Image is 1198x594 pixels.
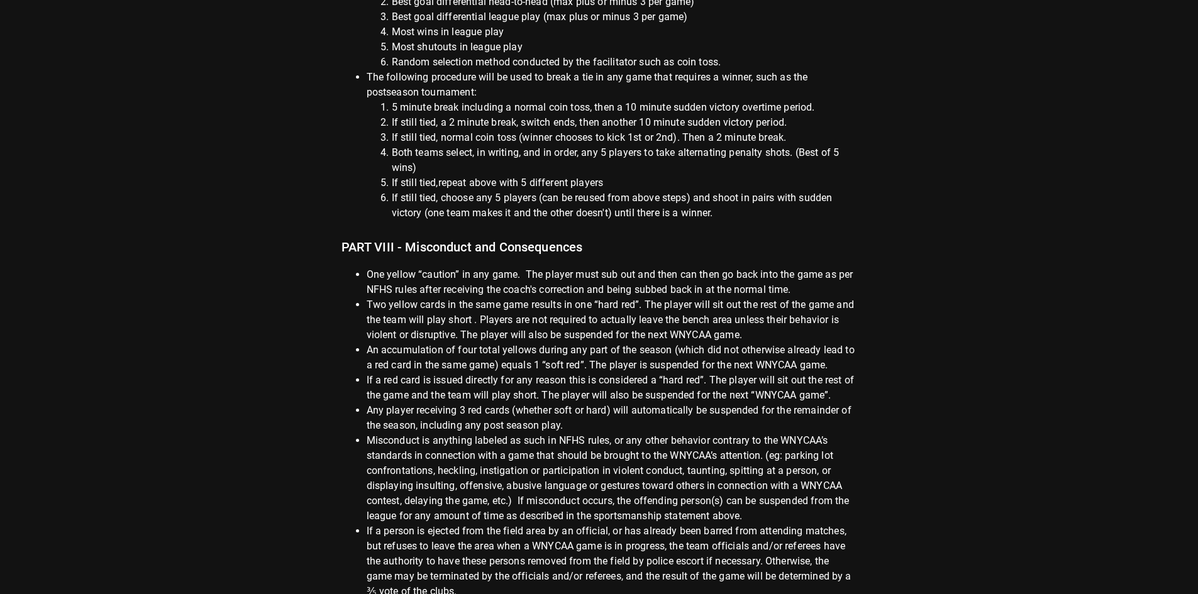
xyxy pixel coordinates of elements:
li: One yellow “caution” in any game. The player must sub out and then can then go back into the game... [367,267,857,297]
li: Most wins in league play [392,25,857,40]
li: Random selection method conducted by the facilitator such as coin toss. [392,55,857,70]
li: Two yellow cards in the same game results in one “hard red”. The player will sit out the rest of ... [367,297,857,343]
li: Both teams select, in writing, and in order, any 5 players to take alternating penalty shots. (Be... [392,145,857,175]
li: The following procedure will be used to break a tie in any game that requires a winner, such as t... [367,70,857,221]
li: If still tied, a 2 minute break, switch ends, then another 10 minute sudden victory period. [392,115,857,130]
li: Most shutouts in league play [392,40,857,55]
li: If still tied,repeat above with 5 different players [392,175,857,190]
li: Best goal differential league play (max plus or minus 3 per game) [392,9,857,25]
li: If still tied, choose any 5 players (can be reused from above steps) and shoot in pairs with sudd... [392,190,857,221]
li: Misconduct is anything labeled as such in NFHS rules, or any other behavior contrary to the WNYCA... [367,433,857,524]
li: An accumulation of four total yellows during any part of the season (which did not otherwise alre... [367,343,857,373]
li: If a red card is issued directly for any reason this is considered a “hard red”. The player will ... [367,373,857,403]
li: If still tied, normal coin toss (winner chooses to kick 1st or 2nd). Then a 2 minute break. [392,130,857,145]
li: 5 minute break including a normal coin toss, then a 10 minute sudden victory overtime period. [392,100,857,115]
li: Any player receiving 3 red cards (whether soft or hard) will automatically be suspended for the r... [367,403,857,433]
h6: PART VIII - Misconduct and Consequences [341,231,857,257]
